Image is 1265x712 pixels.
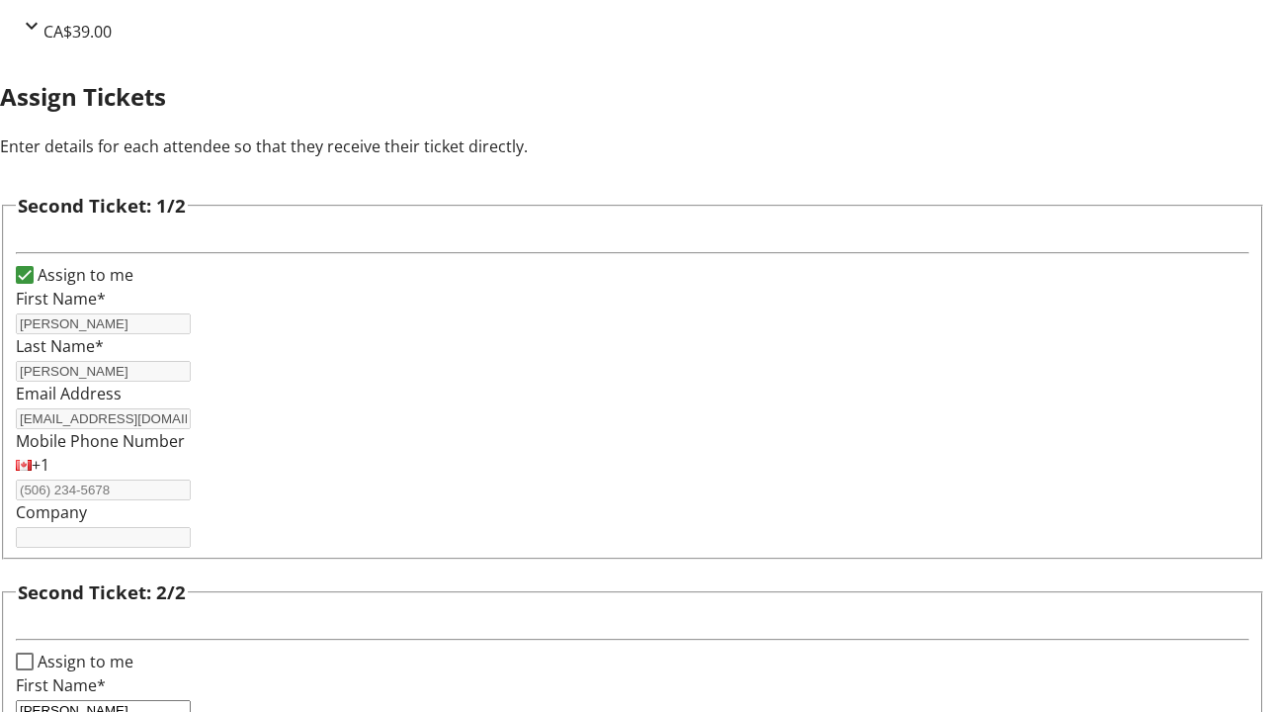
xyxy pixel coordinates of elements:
label: Last Name* [16,335,104,357]
label: Mobile Phone Number [16,430,185,452]
label: Assign to me [34,650,133,673]
label: First Name* [16,288,106,310]
label: First Name* [16,674,106,696]
label: Email Address [16,383,122,404]
label: Assign to me [34,263,133,287]
h3: Second Ticket: 1/2 [18,192,186,220]
label: Company [16,501,87,523]
input: (506) 234-5678 [16,480,191,500]
span: CA$39.00 [43,21,112,43]
h3: Second Ticket: 2/2 [18,578,186,606]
